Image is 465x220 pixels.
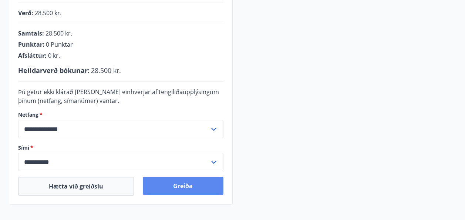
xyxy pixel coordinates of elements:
button: Greiða [143,177,223,195]
span: Heildarverð bókunar : [18,66,90,75]
label: Sími [18,144,223,151]
span: Punktar : [18,40,44,49]
span: Afsláttur : [18,51,47,60]
span: Þú getur ekki klárað [PERSON_NAME] einhverjar af tengiliðaupplýsingum þínum (netfang, símanúmer) ... [18,88,219,105]
span: Verð : [18,9,33,17]
label: Netfang [18,111,223,119]
button: Hætta við greiðslu [18,177,134,196]
span: 0 Punktar [46,40,73,49]
span: 28.500 kr. [91,66,121,75]
span: Samtals : [18,29,44,37]
span: 28.500 kr. [35,9,61,17]
span: 28.500 kr. [46,29,72,37]
span: 0 kr. [48,51,60,60]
